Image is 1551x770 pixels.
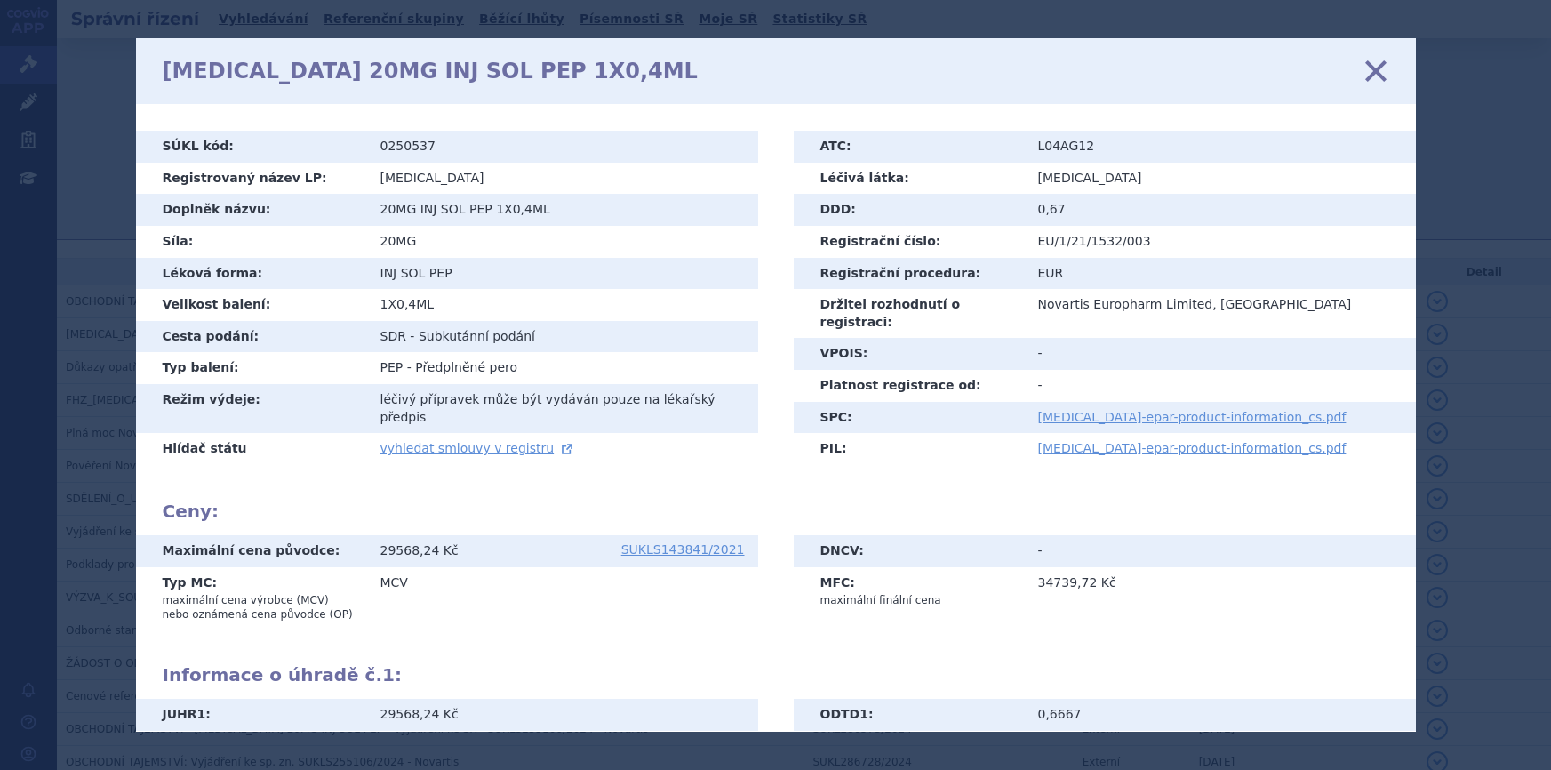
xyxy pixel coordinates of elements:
[136,433,367,465] th: Hlídač státu
[367,567,758,630] td: MCV
[136,352,367,384] th: Typ balení:
[794,731,1025,763] th: ODTDBAL :
[794,226,1025,258] th: Registrační číslo:
[859,707,868,721] span: 1
[136,699,367,731] th: JUHR :
[794,194,1025,226] th: DDD:
[380,329,406,343] span: SDR
[1025,731,1416,763] td: 29,9985
[163,59,698,84] h1: [MEDICAL_DATA] 20MG INJ SOL PEP 1X0,4ML
[794,370,1025,402] th: Platnost registrace od:
[794,402,1025,434] th: SPC:
[1025,535,1416,567] td: -
[136,163,367,195] th: Registrovaný název LP:
[410,329,414,343] span: -
[163,593,354,622] p: maximální cena výrobce (MCV) nebo oznámená cena původce (OP)
[380,441,576,455] a: vyhledat smlouvy v registru
[1025,226,1416,258] td: EU/1/21/1532/003
[1025,258,1416,290] td: EUR
[367,258,758,290] td: INJ SOL PEP
[1025,194,1416,226] td: 0,67
[367,384,758,433] td: léčivý přípravek může být vydáván pouze na lékařský předpis
[136,289,367,321] th: Velikost balení:
[380,360,404,374] span: PEP
[419,329,535,343] span: Subkutánní podání
[794,535,1025,567] th: DNCV:
[367,289,758,321] td: 1X0,4ML
[407,360,412,374] span: -
[1025,567,1416,615] td: 34739,72 Kč
[382,664,395,686] span: 1
[136,194,367,226] th: Doplněk názvu:
[136,731,367,763] th: UHR :
[136,258,367,290] th: Léková forma:
[1038,410,1347,424] a: [MEDICAL_DATA]-epar-product-information_cs.pdf
[1363,58,1389,84] a: zavřít
[380,441,555,455] span: vyhledat smlouvy v registru
[367,194,758,226] td: 20MG INJ SOL PEP 1X0,4ML
[1025,699,1416,731] td: 0,6667
[197,707,206,721] span: 1
[136,384,367,433] th: Režim výdeje:
[1025,370,1416,402] td: -
[794,338,1025,370] th: VPOIS:
[415,360,517,374] span: Předplněné pero
[136,131,367,163] th: SÚKL kód:
[794,289,1025,338] th: Držitel rozhodnutí o registraci:
[367,699,758,731] td: 29568,24 Kč
[1038,441,1347,455] a: [MEDICAL_DATA]-epar-product-information_cs.pdf
[1025,131,1416,163] td: L04AG12
[1025,338,1416,370] td: -
[820,593,1011,607] p: maximální finální cena
[163,664,1389,686] h2: Informace o úhradě č. :
[794,433,1025,465] th: PIL:
[1025,289,1416,338] td: Novartis Europharm Limited, [GEOGRAPHIC_DATA]
[136,226,367,258] th: Síla:
[367,226,758,258] td: 20MG
[367,163,758,195] td: [MEDICAL_DATA]
[794,131,1025,163] th: ATC:
[1025,163,1416,195] td: [MEDICAL_DATA]
[794,567,1025,615] th: MFC:
[367,131,758,163] td: 0250537
[136,567,367,630] th: Typ MC:
[794,163,1025,195] th: Léčivá látka:
[380,543,459,557] span: 29568,24 Kč
[136,535,367,567] th: Maximální cena původce:
[794,258,1025,290] th: Registrační procedura:
[163,501,1389,522] h2: Ceny:
[794,699,1025,731] th: ODTD :
[621,543,745,556] a: SUKLS143841/2021
[136,321,367,353] th: Cesta podání:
